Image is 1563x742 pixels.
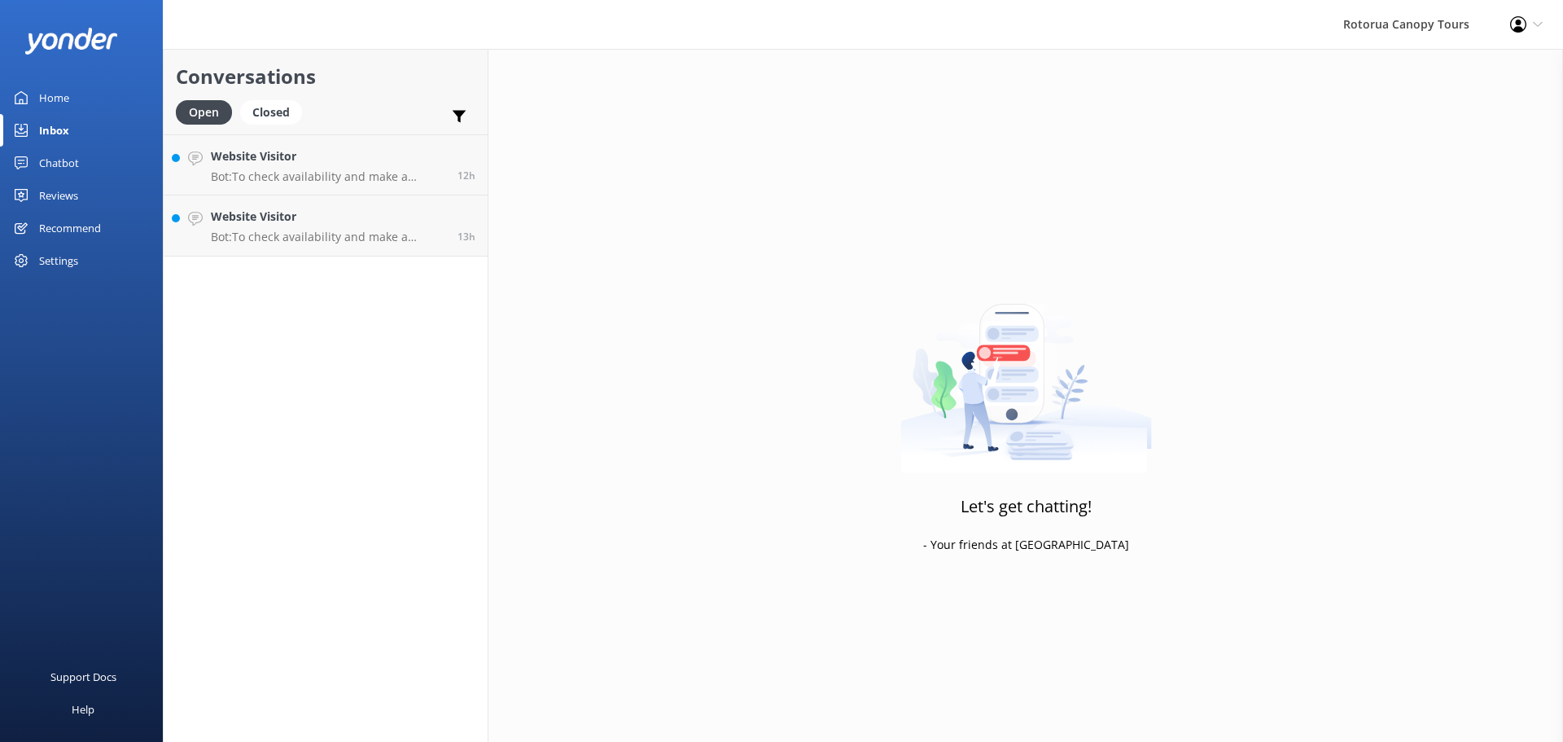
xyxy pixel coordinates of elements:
[164,134,488,195] a: Website VisitorBot:To check availability and make a booking, please visit [URL][DOMAIN_NAME].12h
[211,230,445,244] p: Bot: To check availability and make a booking, please visit [URL][DOMAIN_NAME].
[39,81,69,114] div: Home
[211,147,445,165] h4: Website Visitor
[458,230,475,244] span: Sep 27 2025 05:36pm (UTC +13:00) Pacific/Auckland
[176,103,240,121] a: Open
[50,661,116,693] div: Support Docs
[211,208,445,226] h4: Website Visitor
[240,103,310,121] a: Closed
[900,270,1152,473] img: artwork of a man stealing a conversation from at giant smartphone
[39,212,101,244] div: Recommend
[24,28,118,55] img: yonder-white-logo.png
[211,169,445,184] p: Bot: To check availability and make a booking, please visit [URL][DOMAIN_NAME].
[39,179,78,212] div: Reviews
[458,169,475,182] span: Sep 27 2025 05:43pm (UTC +13:00) Pacific/Auckland
[39,244,78,277] div: Settings
[961,494,1092,520] h3: Let's get chatting!
[39,147,79,179] div: Chatbot
[923,536,1129,554] p: - Your friends at [GEOGRAPHIC_DATA]
[240,100,302,125] div: Closed
[39,114,69,147] div: Inbox
[72,693,94,726] div: Help
[176,100,232,125] div: Open
[164,195,488,257] a: Website VisitorBot:To check availability and make a booking, please visit [URL][DOMAIN_NAME].13h
[176,61,475,92] h2: Conversations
